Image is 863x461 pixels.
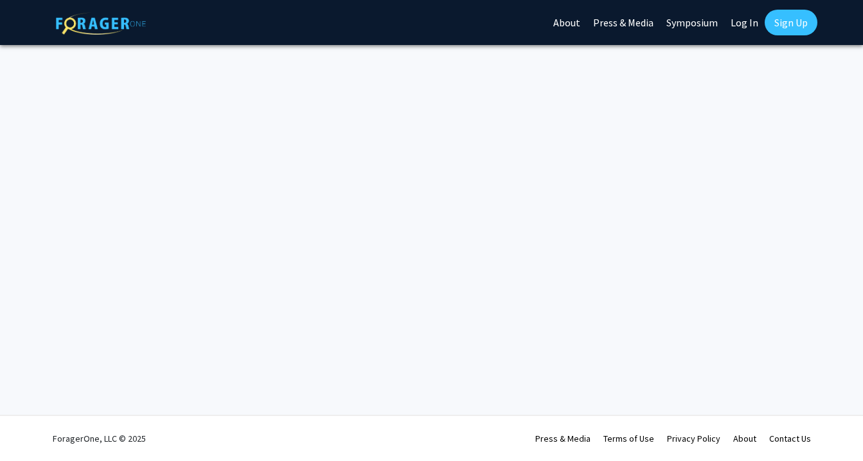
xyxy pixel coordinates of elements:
[603,433,654,444] a: Terms of Use
[733,433,756,444] a: About
[53,416,146,461] div: ForagerOne, LLC © 2025
[535,433,591,444] a: Press & Media
[769,433,811,444] a: Contact Us
[56,12,146,35] img: ForagerOne Logo
[667,433,720,444] a: Privacy Policy
[765,10,817,35] a: Sign Up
